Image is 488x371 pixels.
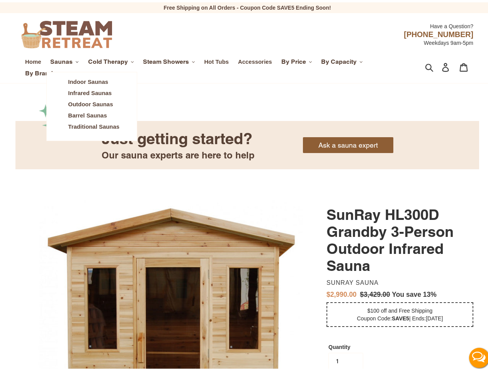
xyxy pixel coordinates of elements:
span: By Price [281,56,306,63]
span: Traditional Saunas [68,121,119,128]
span: $100 off and Free Shipping Coupon Code: | Ends: [357,305,443,319]
a: Hot Tubs [201,54,233,65]
div: Just getting started? [102,126,255,146]
h1: SunRay HL300D Grandby 3-Person Outdoor Infrared Sauna [326,204,473,272]
span: Steam Showers [143,56,189,63]
a: Ask a sauna expert [303,135,393,151]
span: Indoor Saunas [68,76,108,83]
label: Quantity [328,341,363,349]
dd: Sunray Sauna [326,277,470,284]
b: SAVE5 [392,313,409,319]
button: Saunas [46,54,83,65]
span: By Brand [25,67,53,75]
span: Infrared Saunas [68,87,112,94]
img: Frame_1.png [39,94,73,139]
span: Saunas [50,56,73,63]
button: Cold Therapy [84,54,138,65]
a: Indoor Saunas [62,74,125,85]
span: By Capacity [321,56,357,63]
img: Steam Retreat [21,19,112,46]
a: Barrel Saunas [62,108,125,119]
a: Traditional Saunas [62,119,125,130]
span: You save 13% [392,288,436,296]
span: [DATE] [426,313,443,319]
a: Accessories [234,54,276,65]
div: Have a Question? [172,16,473,28]
span: Cold Therapy [88,56,128,63]
button: By Price [277,54,316,65]
span: Home [25,56,41,63]
span: Weekdays 9am-5pm [424,37,473,44]
span: [PHONE_NUMBER] [404,28,473,36]
span: Accessories [238,56,272,63]
s: $3,429.00 [360,288,390,296]
button: By Capacity [317,54,367,65]
span: $2,990.00 [326,288,357,296]
a: Outdoor Saunas [62,97,125,108]
span: Outdoor Saunas [68,99,113,106]
div: Our sauna experts are here to help [102,146,255,160]
button: Steam Showers [139,54,199,65]
button: By Brand [21,65,63,77]
span: Barrel Saunas [68,110,107,117]
span: Hot Tubs [204,56,229,63]
a: Home [21,54,45,65]
a: Infrared Saunas [62,85,125,97]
